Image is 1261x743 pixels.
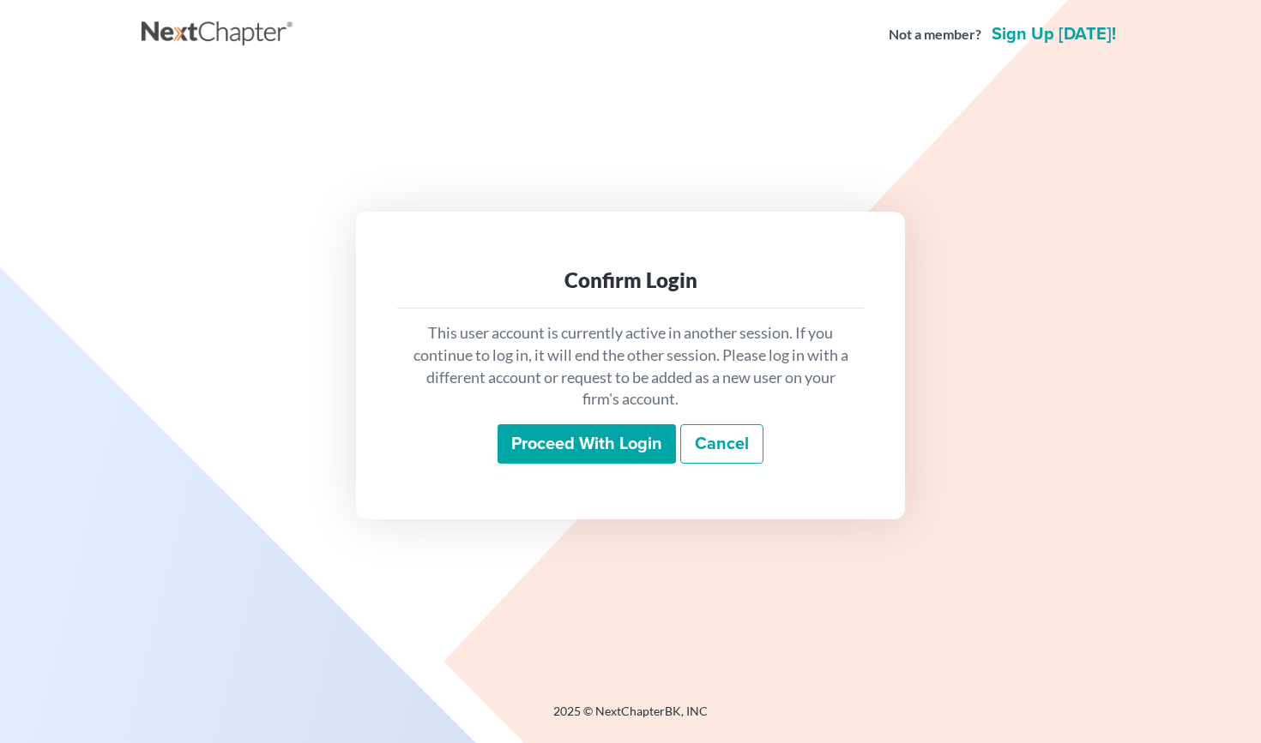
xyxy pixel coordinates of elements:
p: This user account is currently active in another session. If you continue to log in, it will end ... [411,322,850,410]
a: Cancel [680,424,763,464]
input: Proceed with login [498,424,676,464]
div: Confirm Login [411,267,850,294]
strong: Not a member? [889,25,981,45]
a: Sign up [DATE]! [988,26,1119,43]
div: 2025 © NextChapterBK, INC [142,703,1119,734]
